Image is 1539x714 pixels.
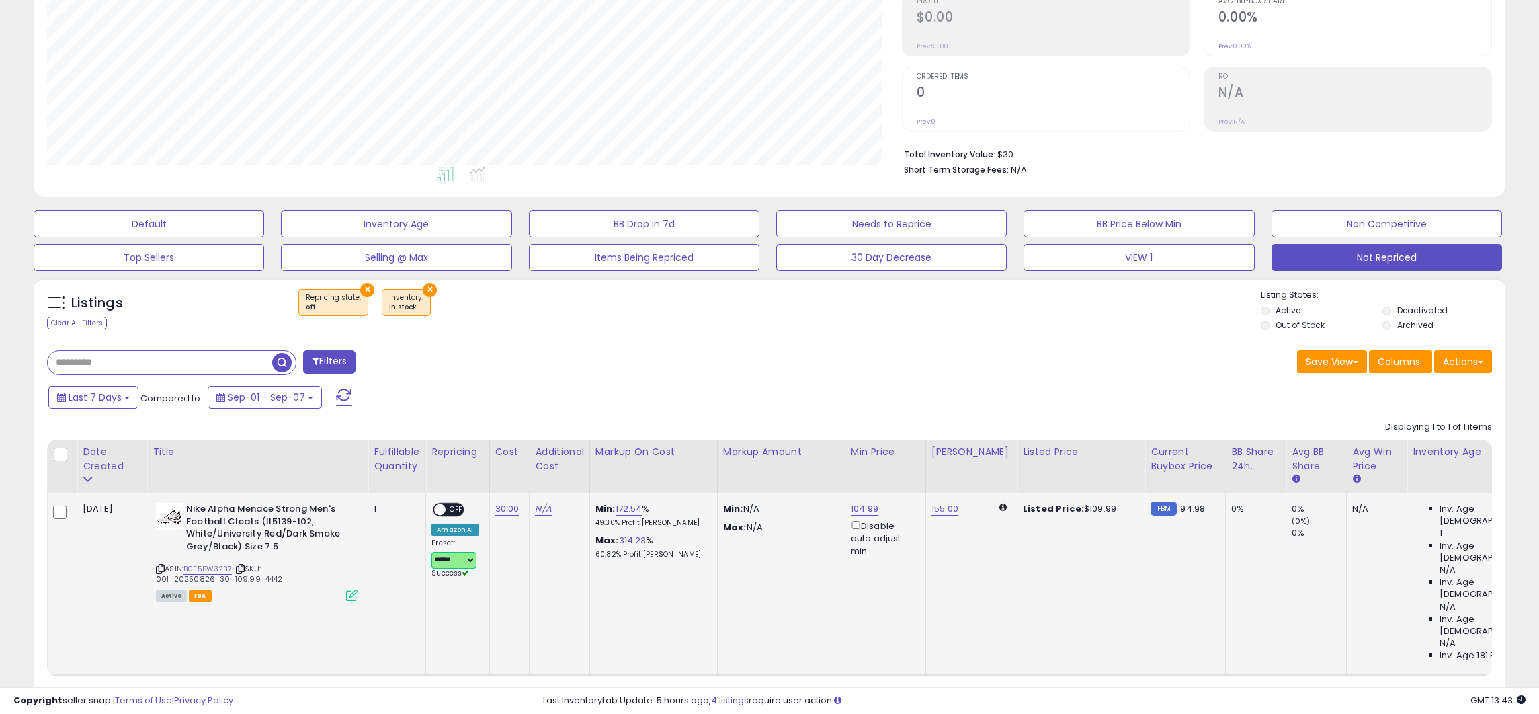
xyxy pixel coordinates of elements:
[595,502,616,515] b: Min:
[389,292,423,313] span: Inventory :
[595,534,707,559] div: %
[186,503,349,556] b: Nike Alpha Menace Strong Men's Football Cleats (II5139-102, White/University Red/Dark Smoke Grey/...
[595,503,707,528] div: %
[595,534,619,547] b: Max:
[1272,244,1502,271] button: Not Repriced
[904,149,995,160] b: Total Inventory Value:
[535,445,584,473] div: Additional Cost
[431,524,479,536] div: Amazon AI
[83,445,141,473] div: Date Created
[34,210,264,237] button: Default
[589,440,717,493] th: The percentage added to the cost of goods (COGS) that forms the calculator for Min & Max prices.
[1434,350,1492,373] button: Actions
[495,502,519,516] a: 30.00
[83,503,136,515] div: [DATE]
[1218,42,1251,50] small: Prev: 0.00%
[535,502,551,516] a: N/A
[1440,649,1510,662] span: Inv. Age 181 Plus:
[281,210,511,237] button: Inventory Age
[1276,305,1300,316] label: Active
[917,73,1190,81] span: Ordered Items
[1023,502,1084,515] b: Listed Price:
[431,539,479,578] div: Preset:
[1218,73,1491,81] span: ROI
[156,590,187,602] span: All listings currently available for purchase on Amazon
[1440,601,1456,613] span: N/A
[69,391,122,404] span: Last 7 Days
[1352,445,1401,473] div: Avg Win Price
[1276,319,1325,331] label: Out of Stock
[1024,210,1254,237] button: BB Price Below Min
[931,445,1011,459] div: [PERSON_NAME]
[1151,502,1177,516] small: FBM
[1151,445,1220,473] div: Current Buybox Price
[776,244,1007,271] button: 30 Day Decrease
[1292,527,1346,539] div: 0%
[1272,210,1502,237] button: Non Competitive
[423,283,437,297] button: ×
[1369,350,1432,373] button: Columns
[115,694,172,707] a: Terms of Use
[306,292,361,313] span: Repricing state :
[1352,503,1397,515] div: N/A
[1024,244,1254,271] button: VIEW 1
[1440,527,1442,539] span: 1
[189,590,212,602] span: FBA
[917,118,935,126] small: Prev: 0
[776,210,1007,237] button: Needs to Reprice
[619,534,647,547] a: 314.23
[529,210,759,237] button: BB Drop in 7d
[851,518,915,557] div: Disable auto adjust min
[431,568,468,578] span: Success
[153,445,362,459] div: Title
[34,244,264,271] button: Top Sellers
[156,503,358,600] div: ASIN:
[13,695,233,707] div: seller snap | |
[1397,305,1448,316] label: Deactivated
[1378,355,1420,368] span: Columns
[723,522,835,534] p: N/A
[183,563,232,575] a: B0F5BW32B7
[1292,516,1311,526] small: (0%)
[1397,319,1433,331] label: Archived
[495,445,524,459] div: Cost
[999,503,1007,512] i: Calculated using Dynamic Max Price.
[904,164,1009,175] b: Short Term Storage Fees:
[595,518,707,528] p: 49.30% Profit [PERSON_NAME]
[48,386,138,409] button: Last 7 Days
[446,504,467,516] span: OFF
[917,9,1190,28] h2: $0.00
[1292,503,1346,515] div: 0%
[281,244,511,271] button: Selling @ Max
[1292,445,1341,473] div: Avg BB Share
[595,445,712,459] div: Markup on Cost
[1231,503,1276,515] div: 0%
[1218,9,1491,28] h2: 0.00%
[917,42,948,50] small: Prev: $0.00
[208,386,322,409] button: Sep-01 - Sep-07
[723,445,839,459] div: Markup Amount
[595,550,707,559] p: 60.82% Profit [PERSON_NAME]
[904,145,1482,161] li: $30
[140,392,202,405] span: Compared to:
[1218,118,1245,126] small: Prev: N/A
[228,391,305,404] span: Sep-01 - Sep-07
[156,563,283,584] span: | SKU: 001_20250826_30_109.99_4442
[1023,445,1139,459] div: Listed Price
[851,445,920,459] div: Min Price
[1297,350,1367,373] button: Save View
[374,503,415,515] div: 1
[616,502,642,516] a: 172.54
[1011,163,1027,176] span: N/A
[303,350,356,374] button: Filters
[1180,502,1205,515] span: 94.98
[1261,289,1505,302] p: Listing States:
[917,85,1190,103] h2: 0
[71,294,123,313] h5: Listings
[389,303,423,312] div: in stock
[1292,473,1300,485] small: Avg BB Share.
[1440,564,1456,576] span: N/A
[1440,637,1456,649] span: N/A
[723,503,835,515] p: N/A
[1352,473,1360,485] small: Avg Win Price.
